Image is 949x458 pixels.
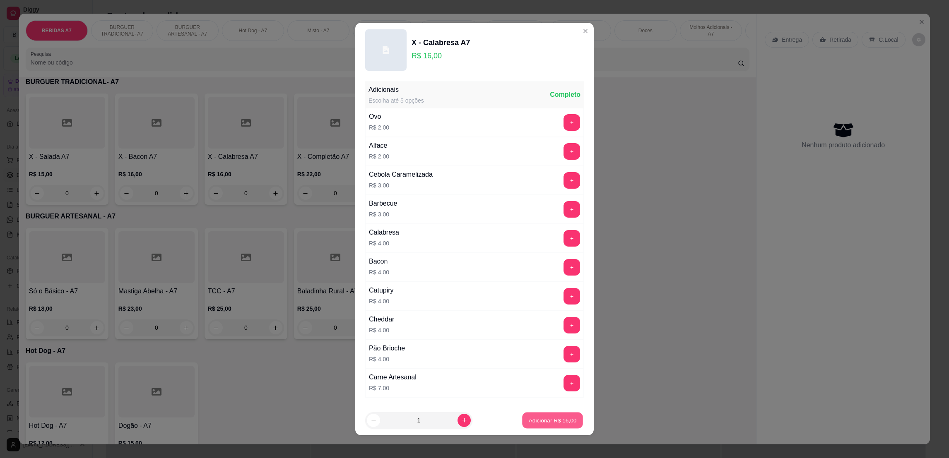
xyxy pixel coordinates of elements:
[529,416,577,424] p: Adicionar R$ 16,00
[369,384,417,392] p: R$ 7,00
[369,96,424,105] div: Escolha até 5 opções
[369,343,405,353] div: Pão Brioche
[579,24,592,38] button: Close
[564,259,580,276] button: add
[369,257,389,266] div: Bacon
[564,346,580,362] button: add
[369,228,399,237] div: Calabresa
[369,112,389,122] div: Ovo
[564,114,580,131] button: add
[412,37,470,48] div: X - Calabresa A7
[369,123,389,132] p: R$ 2,00
[369,170,433,180] div: Cebola Caramelizada
[367,414,380,427] button: decrease-product-quantity
[369,239,399,247] p: R$ 4,00
[369,297,394,305] p: R$ 4,00
[412,50,470,62] p: R$ 16,00
[564,230,580,247] button: add
[564,172,580,189] button: add
[369,314,394,324] div: Cheddar
[369,326,394,334] p: R$ 4,00
[522,412,583,428] button: Adicionar R$ 16,00
[369,199,397,209] div: Barbecue
[369,372,417,382] div: Carne Artesanal
[369,210,397,218] p: R$ 3,00
[564,143,580,160] button: add
[564,201,580,218] button: add
[369,141,389,151] div: Alface
[458,414,471,427] button: increase-product-quantity
[369,285,394,295] div: Catupiry
[369,268,389,276] p: R$ 4,00
[369,355,405,363] p: R$ 4,00
[564,288,580,305] button: add
[550,90,580,100] div: Completo
[369,152,389,161] p: R$ 2,00
[369,85,424,95] div: Adicionais
[369,181,433,189] p: R$ 3,00
[564,317,580,333] button: add
[564,375,580,391] button: add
